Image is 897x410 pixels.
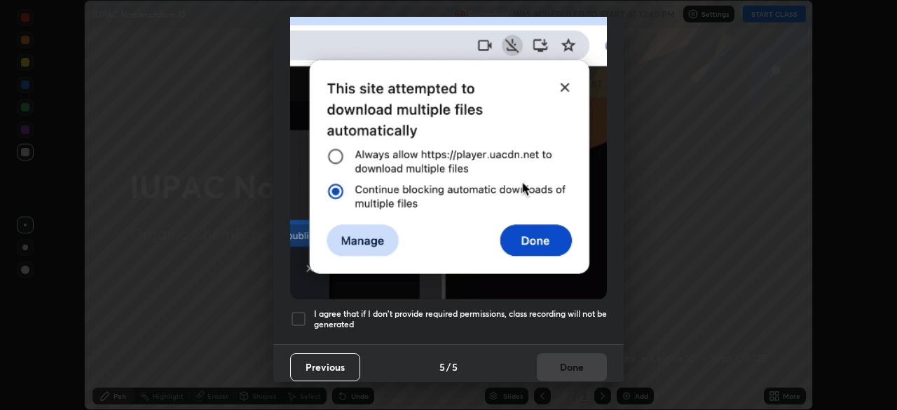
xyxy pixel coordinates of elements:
[452,360,458,374] h4: 5
[439,360,445,374] h4: 5
[446,360,451,374] h4: /
[290,353,360,381] button: Previous
[314,308,607,330] h5: I agree that if I don't provide required permissions, class recording will not be generated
